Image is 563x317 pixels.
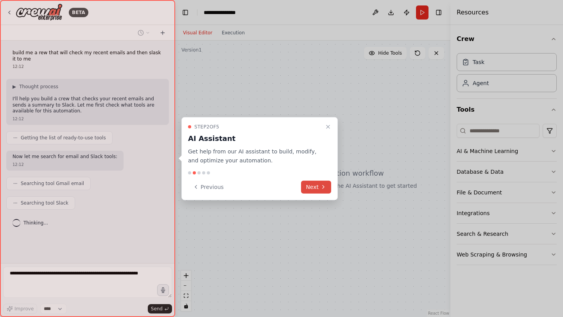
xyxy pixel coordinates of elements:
[301,180,331,193] button: Next
[188,147,322,165] p: Get help from our AI assistant to build, modify, and optimize your automation.
[194,124,219,130] span: Step 2 of 5
[180,7,191,18] button: Hide left sidebar
[188,180,228,193] button: Previous
[323,122,333,132] button: Close walkthrough
[188,133,322,144] h3: AI Assistant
